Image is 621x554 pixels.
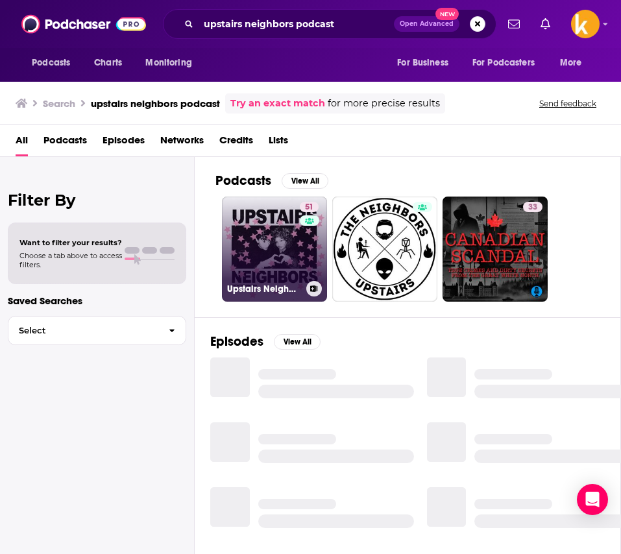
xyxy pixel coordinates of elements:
h3: upstairs neighbors podcast [91,97,220,110]
button: open menu [136,51,208,75]
a: All [16,130,28,156]
span: 33 [528,201,537,214]
h3: Upstairs Neighbors [227,283,301,295]
a: PodcastsView All [215,173,328,189]
a: Show notifications dropdown [535,13,555,35]
span: 51 [305,201,313,214]
span: Monitoring [145,54,191,72]
a: Lists [269,130,288,156]
button: open menu [23,51,87,75]
input: Search podcasts, credits, & more... [199,14,394,34]
a: Try an exact match [230,96,325,111]
span: For Business [397,54,448,72]
h3: Search [43,97,75,110]
a: 33 [523,202,542,212]
img: User Profile [571,10,600,38]
a: 51Upstairs Neighbors [222,197,327,302]
p: Saved Searches [8,295,186,307]
span: Charts [94,54,122,72]
a: 51 [300,202,319,212]
button: Select [8,316,186,345]
a: Podcasts [43,130,87,156]
h2: Episodes [210,333,263,350]
a: 33 [443,197,548,302]
h2: Podcasts [215,173,271,189]
a: Networks [160,130,204,156]
span: For Podcasters [472,54,535,72]
button: Open AdvancedNew [394,16,459,32]
a: Show notifications dropdown [503,13,525,35]
span: Select [8,326,158,335]
a: Credits [219,130,253,156]
h2: Filter By [8,191,186,210]
button: open menu [388,51,465,75]
span: Logged in as sshawan [571,10,600,38]
span: for more precise results [328,96,440,111]
a: Episodes [103,130,145,156]
span: Open Advanced [400,21,454,27]
span: Podcasts [32,54,70,72]
span: Choose a tab above to access filters. [19,251,122,269]
button: View All [274,334,321,350]
a: Charts [86,51,130,75]
img: Podchaser - Follow, Share and Rate Podcasts [21,12,146,36]
span: New [435,8,459,20]
span: Want to filter your results? [19,238,122,247]
button: open menu [551,51,598,75]
button: Show profile menu [571,10,600,38]
a: EpisodesView All [210,333,321,350]
div: Search podcasts, credits, & more... [163,9,496,39]
button: Send feedback [535,98,600,109]
div: Open Intercom Messenger [577,484,608,515]
span: More [560,54,582,72]
button: open menu [464,51,554,75]
button: View All [282,173,328,189]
